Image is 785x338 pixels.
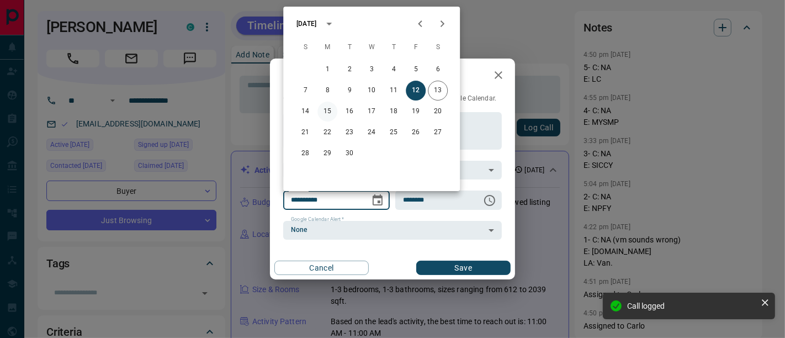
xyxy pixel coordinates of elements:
span: Wednesday [362,36,381,59]
button: 24 [362,123,381,142]
button: Choose time, selected time is 6:00 AM [479,189,501,212]
button: 14 [295,102,315,122]
span: Thursday [384,36,404,59]
button: 2 [340,60,359,80]
button: 25 [384,123,404,142]
button: Choose date, selected date is Sep 12, 2025 [367,189,389,212]
button: 1 [317,60,337,80]
label: Google Calendar Alert [291,216,344,223]
button: 30 [340,144,359,163]
button: 9 [340,81,359,101]
button: calendar view is open, switch to year view [320,14,338,33]
button: 11 [384,81,404,101]
button: 22 [317,123,337,142]
button: 20 [428,102,448,122]
button: 16 [340,102,359,122]
button: 12 [406,81,426,101]
button: Next month [431,13,453,35]
button: Save [416,261,511,275]
span: Friday [406,36,426,59]
button: 3 [362,60,381,80]
button: 7 [295,81,315,101]
button: 27 [428,123,448,142]
button: 18 [384,102,404,122]
button: 29 [317,144,337,163]
button: 5 [406,60,426,80]
span: Monday [317,36,337,59]
button: 28 [295,144,315,163]
button: 19 [406,102,426,122]
div: Call logged [627,302,756,310]
div: None [283,221,502,240]
span: Sunday [295,36,315,59]
button: 23 [340,123,359,142]
button: 4 [384,60,404,80]
h2: Edit Task [270,59,342,94]
button: 26 [406,123,426,142]
button: 10 [362,81,381,101]
button: 15 [317,102,337,122]
button: 13 [428,81,448,101]
button: 21 [295,123,315,142]
button: 6 [428,60,448,80]
button: 8 [317,81,337,101]
button: Cancel [274,261,369,275]
button: Previous month [409,13,431,35]
button: 17 [362,102,381,122]
div: [DATE] [296,19,316,29]
span: Saturday [428,36,448,59]
span: Tuesday [340,36,359,59]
